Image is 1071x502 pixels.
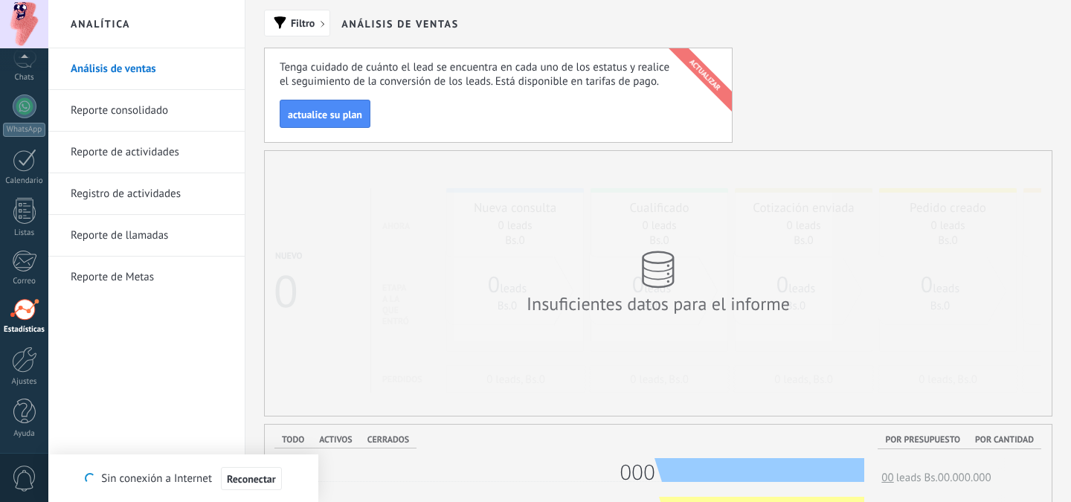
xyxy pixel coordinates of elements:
li: Registro de actividades [48,173,245,215]
div: Sin conexión a Internet [85,466,281,491]
span: actualice su plan [288,109,362,120]
div: Estadísticas [3,325,46,335]
div: Listas [3,228,46,238]
div: Chats [3,73,46,83]
li: Análisis de ventas [48,48,245,90]
div: Insuficientes datos para el informe [524,292,792,315]
a: Reporte de Metas [71,257,230,298]
li: Reporte de actividades [48,132,245,173]
a: Reporte de llamadas [71,215,230,257]
div: Calendario [3,176,46,186]
div: actualizar [660,30,750,120]
div: Ayuda [3,429,46,439]
div: Ajustes [3,377,46,387]
li: Reporte consolidado [48,90,245,132]
div: WhatsApp [3,123,45,137]
a: Reporte consolidado [71,90,230,132]
button: Reconectar [221,467,282,491]
div: Correo [3,277,46,286]
a: Reporte de actividades [71,132,230,173]
li: Reporte de llamadas [48,215,245,257]
div: Tenga cuidado de cuánto el lead se encuentra en cada uno de los estatus y realice el seguimiento ... [280,60,676,128]
li: Reporte de Metas [48,257,245,297]
button: Filtro [264,10,330,36]
a: Análisis de ventas [71,48,230,90]
span: Reconectar [227,474,276,484]
button: actualice su plan [280,100,370,128]
span: Filtro [291,18,315,28]
a: actualice su plan [280,106,370,120]
a: Registro de actividades [71,173,230,215]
